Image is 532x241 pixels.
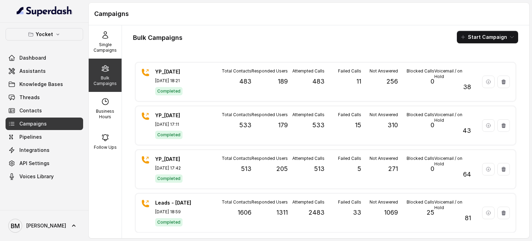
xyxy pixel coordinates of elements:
[19,173,54,180] span: Voices Library
[19,147,50,154] span: Integrations
[407,68,434,74] p: Blocked Calls
[155,218,183,226] span: Completed
[19,81,63,88] span: Knowledge Bases
[278,77,288,86] p: 189
[312,77,325,86] p: 483
[434,112,471,123] p: Voicemail / on Hold
[309,208,325,217] p: 2483
[6,157,83,170] a: API Settings
[388,120,398,130] p: 310
[356,77,361,86] p: 11
[312,120,325,130] p: 533
[6,118,83,130] a: Campaigns
[155,209,204,215] p: [DATE] 18:59
[6,144,83,156] a: Integrations
[251,112,288,118] p: Responded Users
[155,78,204,84] p: [DATE] 18:21
[463,170,471,179] p: 64
[370,68,398,74] p: Not Answered
[357,164,361,174] p: 5
[19,94,40,101] span: Threads
[338,199,361,205] p: Failed Calls
[431,164,434,174] p: 0
[155,156,204,163] p: YP_[DATE]
[388,164,398,174] p: 271
[338,156,361,161] p: Failed Calls
[407,112,434,118] p: Blocked Calls
[407,156,434,161] p: Blocked Calls
[465,213,471,223] p: 81
[222,156,251,161] p: Total Contacts
[241,164,251,174] p: 513
[222,112,251,118] p: Total Contacts
[370,156,398,161] p: Not Answered
[6,131,83,143] a: Pipelines
[434,199,471,210] p: Voicemail / on Hold
[155,199,204,206] p: Leads - [DATE]
[17,6,72,17] img: light.svg
[431,120,434,130] p: 0
[155,131,183,139] span: Completed
[355,120,361,130] p: 15
[292,156,325,161] p: Attempted Calls
[155,87,183,95] span: Completed
[407,199,434,205] p: Blocked Calls
[6,91,83,104] a: Threads
[278,120,288,130] p: 179
[292,199,325,205] p: Attempted Calls
[292,112,325,118] p: Attempted Calls
[6,216,83,235] a: [PERSON_NAME]
[155,112,204,119] p: YP_[DATE]
[36,30,53,38] p: Yocket
[155,68,204,75] p: YP_[DATE]
[222,68,251,74] p: Total Contacts
[370,112,398,118] p: Not Answered
[91,75,119,86] p: Bulk Campaigns
[94,8,524,19] h1: Campaigns
[338,112,361,118] p: Failed Calls
[19,120,47,127] span: Campaigns
[155,165,204,171] p: [DATE] 17:42
[238,208,251,217] p: 1606
[11,222,20,230] text: BM
[155,122,204,127] p: [DATE] 17:11
[19,54,46,61] span: Dashboard
[94,145,117,150] p: Follow Ups
[353,208,361,217] p: 33
[91,42,119,53] p: Single Campaigns
[6,52,83,64] a: Dashboard
[384,208,398,217] p: 1069
[6,170,83,183] a: Voices Library
[6,104,83,117] a: Contacts
[251,156,288,161] p: Responded Users
[314,164,325,174] p: 513
[370,199,398,205] p: Not Answered
[276,208,288,217] p: 1311
[292,68,325,74] p: Attempted Calls
[457,31,518,43] button: Start Campaign
[6,65,83,77] a: Assistants
[6,78,83,91] a: Knowledge Bases
[251,68,288,74] p: Responded Users
[239,77,251,86] p: 483
[338,68,361,74] p: Failed Calls
[276,164,288,174] p: 205
[19,134,42,140] span: Pipelines
[222,199,251,205] p: Total Contacts
[431,77,434,86] p: 0
[387,77,398,86] p: 256
[463,126,471,136] p: 43
[91,109,119,120] p: Business Hours
[19,107,42,114] span: Contacts
[19,160,50,167] span: API Settings
[251,199,288,205] p: Responded Users
[434,68,471,79] p: Voicemail / on Hold
[19,68,46,75] span: Assistants
[427,208,434,217] p: 25
[434,156,471,167] p: Voicemail / on Hold
[463,82,471,92] p: 38
[239,120,251,130] p: 533
[6,28,83,41] button: Yocket
[155,174,183,183] span: Completed
[133,32,183,43] h1: Bulk Campaigns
